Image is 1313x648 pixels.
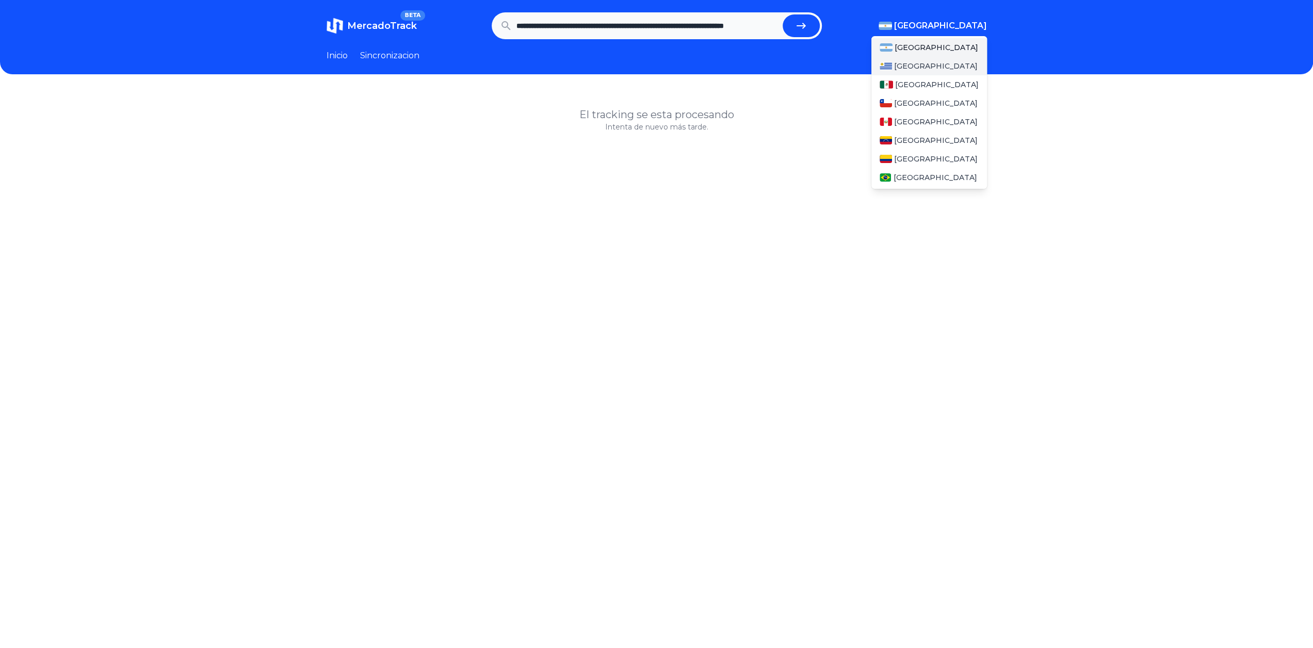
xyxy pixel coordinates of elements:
[327,18,343,34] img: MercadoTrack
[880,173,891,182] img: Brasil
[327,107,987,122] h1: El tracking se esta procesando
[871,38,987,57] a: Argentina[GEOGRAPHIC_DATA]
[347,20,417,31] span: MercadoTrack
[871,57,987,75] a: Uruguay[GEOGRAPHIC_DATA]
[327,122,987,132] p: Intenta de nuevo más tarde.
[880,43,893,52] img: Argentina
[879,22,892,30] img: Argentina
[894,154,978,164] span: [GEOGRAPHIC_DATA]
[871,150,987,168] a: Colombia[GEOGRAPHIC_DATA]
[871,112,987,131] a: Peru[GEOGRAPHIC_DATA]
[400,10,425,21] span: BETA
[880,99,892,107] img: Chile
[893,172,977,183] span: [GEOGRAPHIC_DATA]
[327,50,348,62] a: Inicio
[894,135,978,145] span: [GEOGRAPHIC_DATA]
[880,118,892,126] img: Peru
[871,75,987,94] a: Mexico[GEOGRAPHIC_DATA]
[880,136,892,144] img: Venezuela
[871,94,987,112] a: Chile[GEOGRAPHIC_DATA]
[894,117,978,127] span: [GEOGRAPHIC_DATA]
[880,80,893,89] img: Mexico
[327,18,417,34] a: MercadoTrackBETA
[894,20,987,32] span: [GEOGRAPHIC_DATA]
[871,131,987,150] a: Venezuela[GEOGRAPHIC_DATA]
[360,50,419,62] a: Sincronizacion
[880,155,892,163] img: Colombia
[895,42,978,53] span: [GEOGRAPHIC_DATA]
[894,61,978,71] span: [GEOGRAPHIC_DATA]
[894,98,978,108] span: [GEOGRAPHIC_DATA]
[880,62,892,70] img: Uruguay
[879,20,987,32] button: [GEOGRAPHIC_DATA]
[895,79,979,90] span: [GEOGRAPHIC_DATA]
[871,168,987,187] a: Brasil[GEOGRAPHIC_DATA]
